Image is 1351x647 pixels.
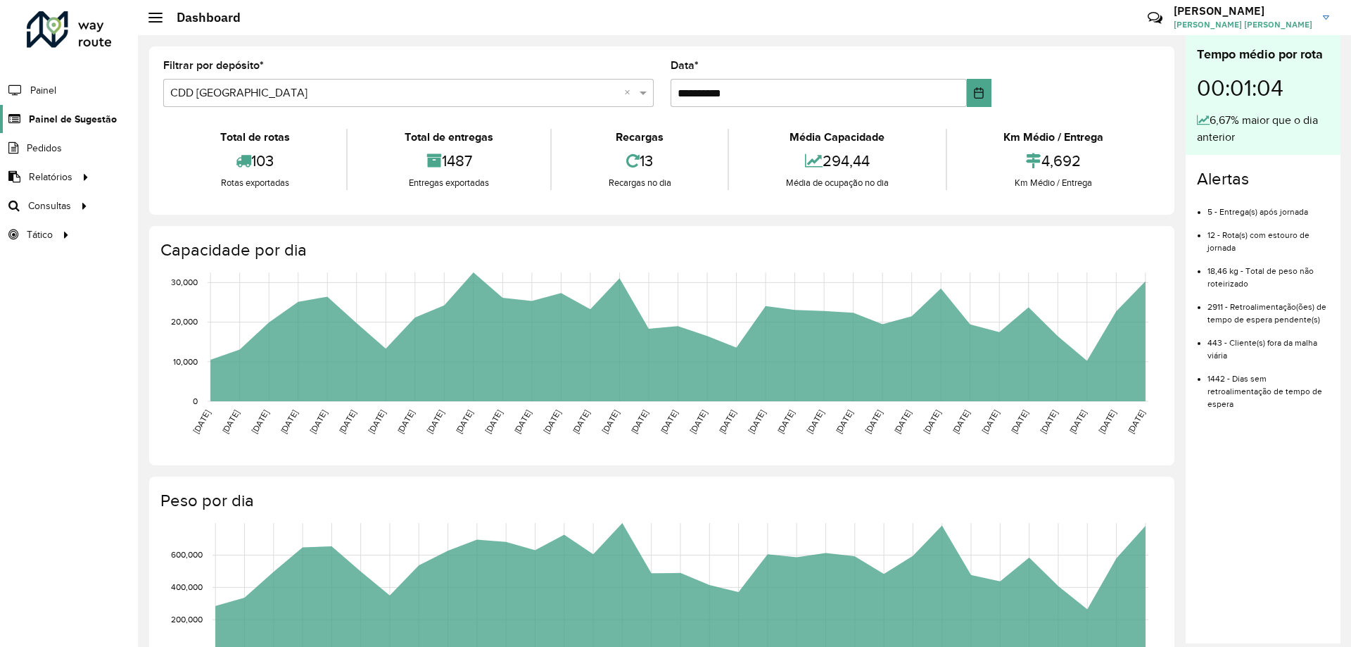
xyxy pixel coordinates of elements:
h2: Dashboard [163,10,241,25]
text: [DATE] [717,408,737,435]
text: [DATE] [425,408,445,435]
text: [DATE] [922,408,942,435]
text: [DATE] [1097,408,1117,435]
div: Tempo médio por rota [1197,45,1329,64]
div: 294,44 [732,146,941,176]
div: 00:01:04 [1197,64,1329,112]
text: [DATE] [308,408,329,435]
text: [DATE] [542,408,562,435]
div: 6,67% maior que o dia anterior [1197,112,1329,146]
span: Tático [27,227,53,242]
div: Recargas no dia [555,176,724,190]
span: Relatórios [29,170,72,184]
text: [DATE] [1009,408,1029,435]
h4: Alertas [1197,169,1329,189]
div: Total de entregas [351,129,546,146]
div: 1487 [351,146,546,176]
h3: [PERSON_NAME] [1174,4,1312,18]
text: [DATE] [367,408,387,435]
text: [DATE] [1067,408,1088,435]
span: Clear all [624,84,636,101]
div: Recargas [555,129,724,146]
a: Contato Rápido [1140,3,1170,33]
text: [DATE] [1039,408,1059,435]
text: [DATE] [659,408,679,435]
li: 2911 - Retroalimentação(ões) de tempo de espera pendente(s) [1207,290,1329,326]
text: 400,000 [171,583,203,592]
li: 443 - Cliente(s) fora da malha viária [1207,326,1329,362]
div: Total de rotas [167,129,343,146]
span: Consultas [28,199,71,213]
span: Pedidos [27,141,62,156]
h4: Capacidade por dia [160,240,1160,260]
text: [DATE] [337,408,357,435]
text: [DATE] [834,408,854,435]
text: [DATE] [220,408,241,435]
text: 600,000 [171,551,203,560]
div: Média de ocupação no dia [732,176,941,190]
text: [DATE] [892,408,913,435]
div: 4,692 [951,146,1157,176]
text: 0 [193,396,198,406]
text: 20,000 [171,318,198,327]
text: [DATE] [863,408,884,435]
text: [DATE] [951,408,971,435]
text: 10,000 [173,357,198,366]
div: 13 [555,146,724,176]
text: [DATE] [512,408,533,435]
label: Filtrar por depósito [163,57,264,74]
h4: Peso por dia [160,491,1160,511]
text: [DATE] [571,408,591,435]
li: 1442 - Dias sem retroalimentação de tempo de espera [1207,362,1329,410]
text: [DATE] [629,408,649,435]
text: [DATE] [747,408,767,435]
button: Choose Date [967,79,991,107]
text: [DATE] [1126,408,1146,435]
text: [DATE] [687,408,708,435]
text: 200,000 [171,615,203,624]
text: [DATE] [775,408,796,435]
text: 30,000 [171,277,198,287]
text: [DATE] [980,408,1001,435]
div: Entregas exportadas [351,176,546,190]
li: 12 - Rota(s) com estouro de jornada [1207,218,1329,254]
div: Km Médio / Entrega [951,176,1157,190]
label: Data [671,57,699,74]
text: [DATE] [454,408,474,435]
span: [PERSON_NAME] [PERSON_NAME] [1174,18,1312,31]
li: 5 - Entrega(s) após jornada [1207,195,1329,218]
span: Painel de Sugestão [29,112,117,127]
text: [DATE] [805,408,825,435]
li: 18,46 kg - Total de peso não roteirizado [1207,254,1329,290]
div: Rotas exportadas [167,176,343,190]
div: Km Médio / Entrega [951,129,1157,146]
text: [DATE] [191,408,212,435]
text: [DATE] [600,408,621,435]
text: [DATE] [250,408,270,435]
text: [DATE] [279,408,299,435]
div: Média Capacidade [732,129,941,146]
text: [DATE] [483,408,504,435]
text: [DATE] [395,408,416,435]
span: Painel [30,83,56,98]
div: 103 [167,146,343,176]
